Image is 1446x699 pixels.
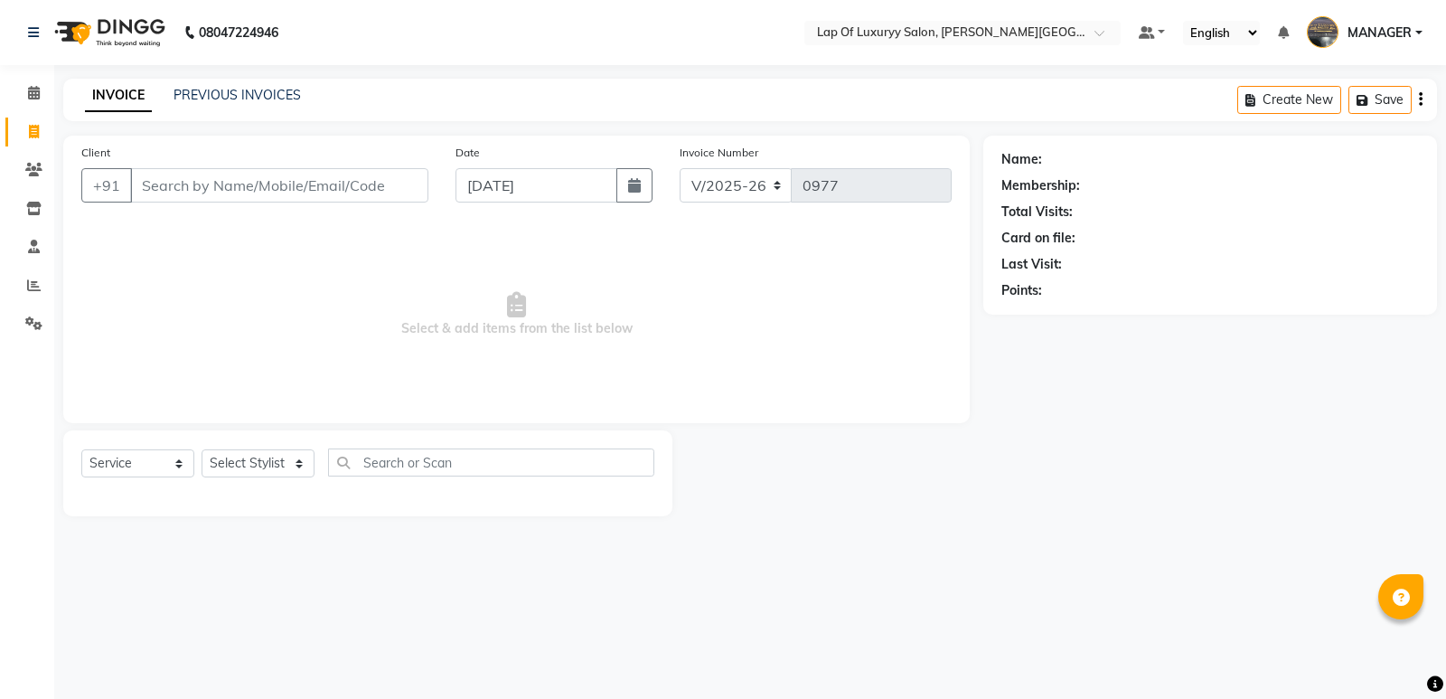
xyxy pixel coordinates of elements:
[130,168,428,203] input: Search by Name/Mobile/Email/Code
[328,449,654,477] input: Search or Scan
[174,87,301,103] a: PREVIOUS INVOICES
[85,80,152,112] a: INVOICE
[1001,203,1073,222] div: Total Visits:
[1001,281,1042,300] div: Points:
[1001,229,1075,248] div: Card on file:
[199,7,278,58] b: 08047224946
[81,145,110,161] label: Client
[1237,86,1341,114] button: Create New
[680,145,758,161] label: Invoice Number
[1347,24,1412,43] span: MANAGER
[1348,86,1412,114] button: Save
[1307,16,1338,48] img: MANAGER
[1001,150,1042,169] div: Name:
[46,7,170,58] img: logo
[455,145,480,161] label: Date
[1001,176,1080,195] div: Membership:
[81,224,952,405] span: Select & add items from the list below
[1001,255,1062,274] div: Last Visit:
[81,168,132,203] button: +91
